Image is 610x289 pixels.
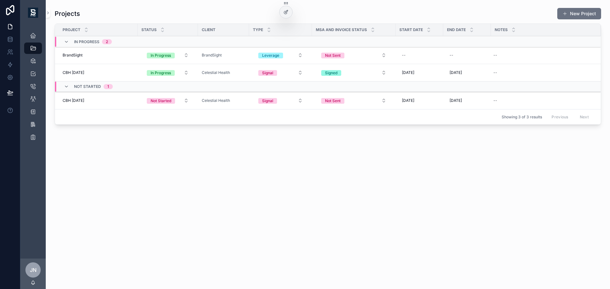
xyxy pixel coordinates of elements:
[63,53,83,58] span: BrandSight
[253,67,308,78] button: Select Button
[141,49,194,61] a: Select Button
[557,8,601,19] button: New Project
[316,95,392,107] a: Select Button
[107,84,109,89] div: 1
[28,8,38,18] img: App logo
[142,67,194,78] button: Select Button
[63,70,134,75] a: CBH [DATE]
[151,98,171,104] div: Not Started
[63,70,84,75] span: CBH [DATE]
[450,70,462,75] span: [DATE]
[74,84,101,89] span: Not Started
[30,266,37,274] span: JN
[399,27,423,32] span: Start Date
[450,98,462,103] span: [DATE]
[63,27,80,32] span: Project
[447,50,487,60] a: --
[253,27,263,32] span: Type
[493,53,497,58] div: --
[142,49,194,61] button: Select Button
[325,70,337,76] div: Signed
[20,25,46,151] div: scrollable content
[316,95,391,106] button: Select Button
[55,9,80,18] h1: Projects
[325,98,341,104] div: Not Sent
[202,70,245,75] a: Celestial Health
[316,49,391,61] button: Select Button
[450,53,453,58] div: --
[316,49,392,61] a: Select Button
[262,70,273,76] div: Signal
[402,53,406,58] div: --
[253,49,308,61] a: Select Button
[202,98,245,103] a: Celestial Health
[63,53,134,58] a: BrandSight
[399,50,439,60] a: --
[262,53,279,58] div: Leverage
[63,98,134,103] a: CBH [DATE]
[316,27,367,32] span: MSA and Invoice Status
[402,70,414,75] span: [DATE]
[141,95,194,107] a: Select Button
[151,53,171,58] div: In Progress
[63,98,84,103] span: CBH [DATE]
[74,39,99,44] span: In Progress
[493,98,497,103] div: --
[202,53,222,58] a: BrandSight
[447,95,487,106] a: [DATE]
[202,53,245,58] a: BrandSight
[493,70,497,75] div: --
[495,27,508,32] span: Notes
[399,95,439,106] a: [DATE]
[151,70,171,76] div: In Progress
[262,98,273,104] div: Signal
[325,53,341,58] div: Not Sent
[141,27,157,32] span: Status
[447,27,466,32] span: End Date
[491,50,593,60] a: --
[402,98,414,103] span: [DATE]
[253,49,308,61] button: Select Button
[253,95,308,107] a: Select Button
[141,67,194,79] a: Select Button
[253,67,308,79] a: Select Button
[202,98,230,103] a: Celestial Health
[142,95,194,106] button: Select Button
[253,95,308,106] button: Select Button
[106,39,108,44] div: 2
[202,70,230,75] a: Celestial Health
[491,95,593,106] a: --
[447,68,487,78] a: [DATE]
[502,115,542,120] span: Showing 3 of 3 results
[399,68,439,78] a: [DATE]
[316,67,391,78] button: Select Button
[491,68,593,78] a: --
[202,27,215,32] span: Client
[316,67,392,79] a: Select Button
